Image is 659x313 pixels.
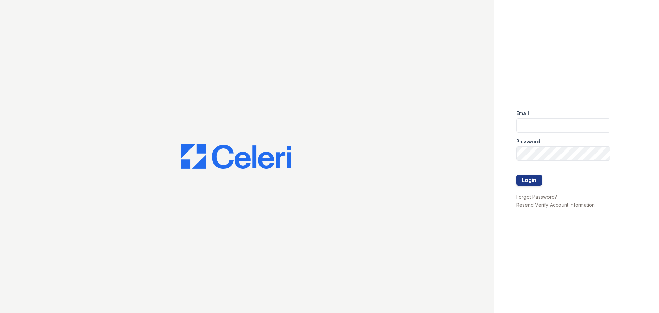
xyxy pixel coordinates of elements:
[516,202,595,208] a: Resend Verify Account Information
[516,138,540,145] label: Password
[516,175,542,186] button: Login
[516,194,557,200] a: Forgot Password?
[181,144,291,169] img: CE_Logo_Blue-a8612792a0a2168367f1c8372b55b34899dd931a85d93a1a3d3e32e68fde9ad4.png
[516,110,529,117] label: Email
